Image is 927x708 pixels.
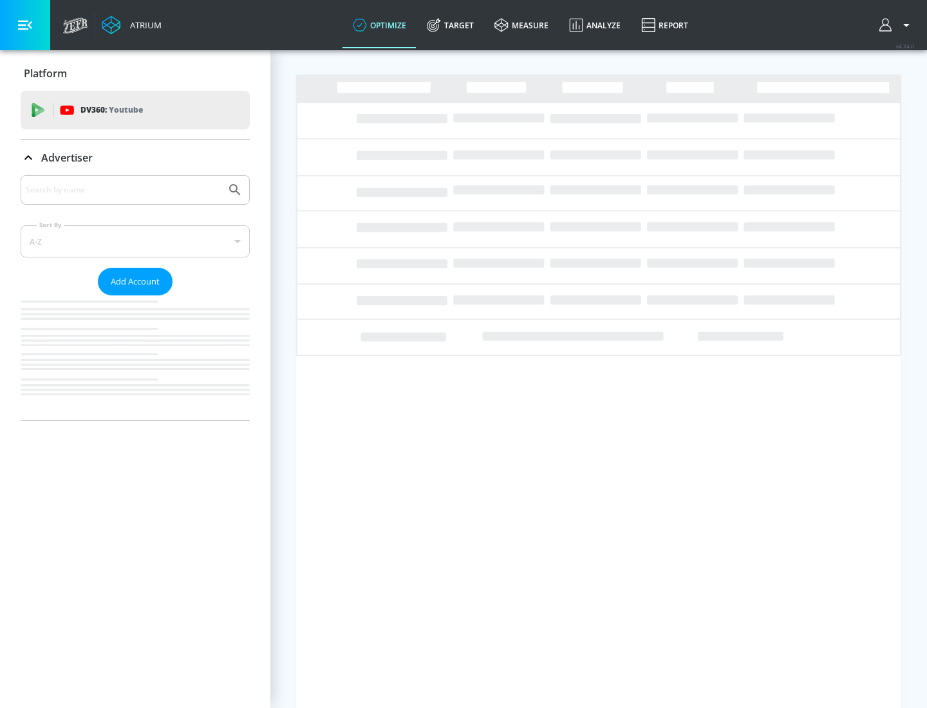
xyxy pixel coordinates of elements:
a: optimize [342,2,417,48]
p: DV360: [80,103,143,117]
p: Advertiser [41,151,93,165]
div: Advertiser [21,140,250,176]
div: A-Z [21,225,250,257]
p: Platform [24,66,67,80]
button: Add Account [98,268,173,295]
a: Analyze [559,2,631,48]
nav: list of Advertiser [21,295,250,420]
span: Add Account [111,274,160,289]
input: Search by name [26,182,221,198]
p: Youtube [109,103,143,116]
div: Platform [21,55,250,91]
a: Atrium [102,15,162,35]
span: v 4.24.0 [896,42,914,50]
div: DV360: Youtube [21,91,250,129]
a: Report [631,2,698,48]
a: measure [484,2,559,48]
label: Sort By [37,221,64,229]
div: Atrium [125,19,162,31]
a: Target [417,2,484,48]
div: Advertiser [21,175,250,420]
